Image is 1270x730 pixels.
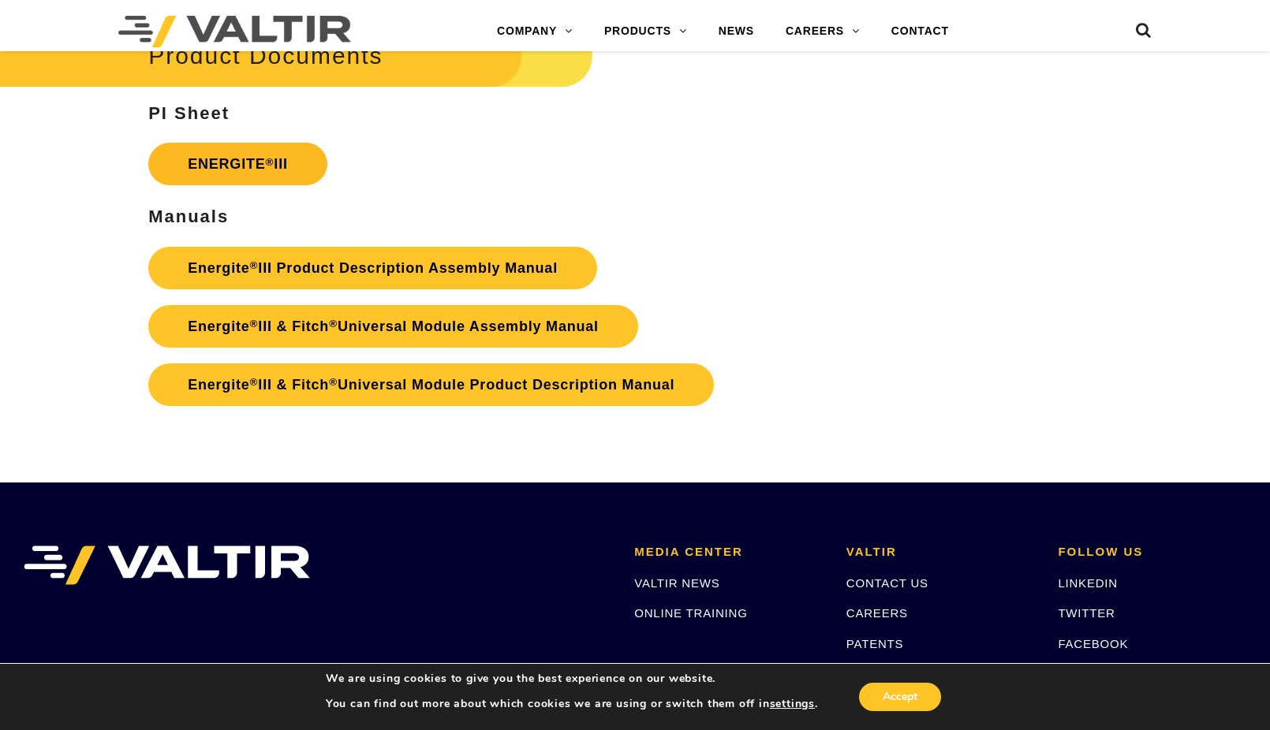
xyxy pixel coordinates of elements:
p: You can find out more about which cookies we are using or switch them off in . [326,697,818,711]
button: settings [770,697,815,711]
a: PATENTS [846,637,904,650]
img: VALTIR [24,546,310,585]
h2: VALTIR [846,546,1035,559]
a: FACEBOOK [1058,637,1128,650]
a: Energite®III Product Description Assembly Manual [148,247,597,289]
sup: ® [250,318,259,330]
sup: ® [329,318,338,330]
a: CAREERS [846,606,908,620]
a: TWITTER [1058,606,1115,620]
button: Accept [859,683,941,711]
sup: ® [250,376,259,388]
a: ONLINE TRAINING [634,606,747,620]
strong: Manuals [148,207,229,226]
a: ENERGITE®III [148,143,327,185]
a: CONTACT US [846,576,928,590]
p: We are using cookies to give you the best experience on our website. [326,672,818,686]
a: Energite®III & Fitch®Universal Module Product Description Manual [148,363,714,406]
a: NEWS [703,16,770,47]
sup: ® [329,376,338,388]
h2: FOLLOW US [1058,546,1246,559]
strong: PI Sheet [148,103,230,123]
a: COMPANY [481,16,588,47]
a: Energite®III & Fitch®Universal Module Assembly Manual [148,305,638,348]
a: PRODUCTS [588,16,703,47]
a: CONTACT [876,16,965,47]
h2: MEDIA CENTER [634,546,823,559]
a: LINKEDIN [1058,576,1118,590]
img: Valtir [118,16,351,47]
a: VALTIR NEWS [634,576,719,590]
sup: ® [250,259,259,271]
sup: ® [266,156,275,168]
a: CAREERS [770,16,876,47]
